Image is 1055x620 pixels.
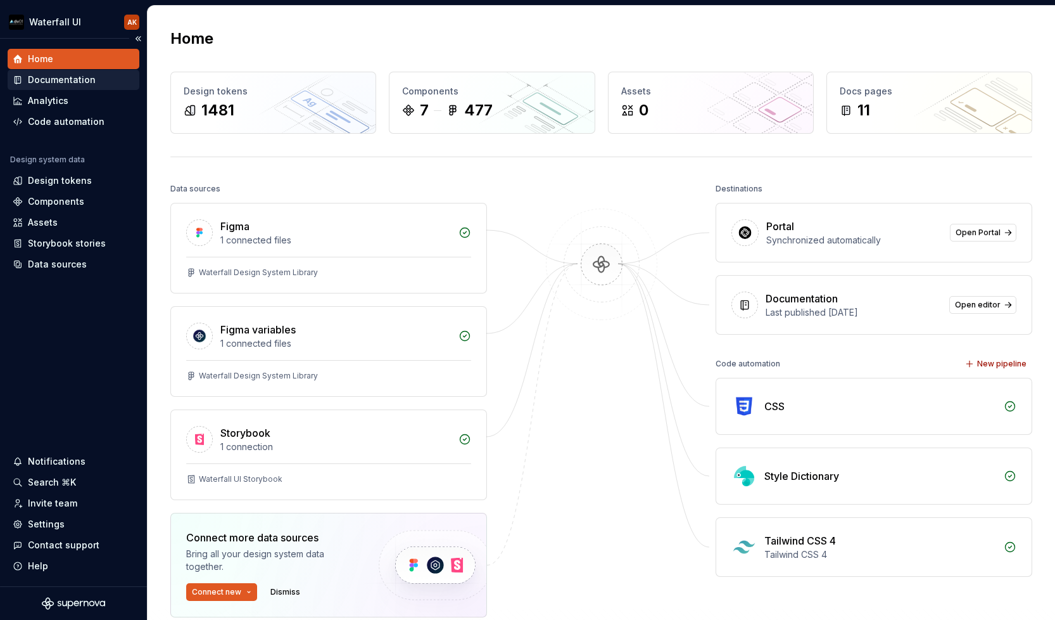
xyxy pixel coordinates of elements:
[8,112,139,132] a: Code automation
[186,548,357,573] div: Bring all your design system data together.
[8,70,139,90] a: Documentation
[28,539,99,552] div: Contact support
[28,518,65,531] div: Settings
[8,254,139,274] a: Data sources
[949,296,1016,314] a: Open editor
[265,583,306,601] button: Dismiss
[389,72,595,134] a: Components7477
[3,8,144,36] button: Waterfall UIAK
[8,472,139,493] button: Search ⌘K
[28,216,58,229] div: Assets
[199,268,318,278] div: Waterfall Design System Library
[28,94,68,107] div: Analytics
[764,548,996,561] div: Tailwind CSS 4
[955,300,1001,310] span: Open editor
[8,49,139,69] a: Home
[28,53,53,65] div: Home
[764,399,785,414] div: CSS
[766,234,942,247] div: Synchronized automatically
[127,17,137,27] div: AK
[192,587,241,597] span: Connect new
[199,474,282,484] div: Waterfall UI Storybook
[716,355,780,373] div: Code automation
[170,410,487,500] a: Storybook1 connectionWaterfall UI Storybook
[8,191,139,212] a: Components
[170,29,213,49] h2: Home
[977,359,1027,369] span: New pipeline
[464,100,493,120] div: 477
[608,72,814,134] a: Assets0
[220,234,451,247] div: 1 connected files
[621,85,800,98] div: Assets
[186,583,257,601] button: Connect new
[28,560,48,572] div: Help
[764,468,839,484] div: Style Dictionary
[28,455,85,468] div: Notifications
[28,195,84,208] div: Components
[28,237,106,250] div: Storybook stories
[8,514,139,534] a: Settings
[420,100,429,120] div: 7
[840,85,1019,98] div: Docs pages
[220,441,451,453] div: 1 connection
[199,371,318,381] div: Waterfall Design System Library
[170,306,487,397] a: Figma variables1 connected filesWaterfall Design System Library
[950,224,1016,242] a: Open Portal
[220,425,270,441] div: Storybook
[8,212,139,233] a: Assets
[220,219,250,234] div: Figma
[42,597,105,610] svg: Supernova Logo
[170,203,487,294] a: Figma1 connected filesWaterfall Design System Library
[129,30,147,48] button: Collapse sidebar
[184,85,363,98] div: Design tokens
[10,155,85,165] div: Design system data
[201,100,234,120] div: 1481
[764,533,836,548] div: Tailwind CSS 4
[28,258,87,271] div: Data sources
[766,219,794,234] div: Portal
[857,100,870,120] div: 11
[8,171,139,191] a: Design tokens
[402,85,581,98] div: Components
[28,476,76,489] div: Search ⌘K
[8,535,139,555] button: Contact support
[961,355,1032,373] button: New pipeline
[8,91,139,111] a: Analytics
[8,493,139,513] a: Invite team
[8,233,139,254] a: Storybook stories
[28,115,104,128] div: Code automation
[170,72,376,134] a: Design tokens1481
[28,497,77,510] div: Invite team
[8,451,139,472] button: Notifications
[766,306,942,319] div: Last published [DATE]
[716,180,762,198] div: Destinations
[270,587,300,597] span: Dismiss
[29,16,81,29] div: Waterfall UI
[28,74,96,86] div: Documentation
[9,15,24,30] img: 7a0241b0-c510-47ef-86be-6cc2f0d29437.png
[639,100,648,120] div: 0
[766,291,838,306] div: Documentation
[8,556,139,576] button: Help
[170,180,220,198] div: Data sources
[826,72,1032,134] a: Docs pages11
[220,322,296,337] div: Figma variables
[220,337,451,350] div: 1 connected files
[956,228,1001,238] span: Open Portal
[186,530,357,545] div: Connect more data sources
[28,174,92,187] div: Design tokens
